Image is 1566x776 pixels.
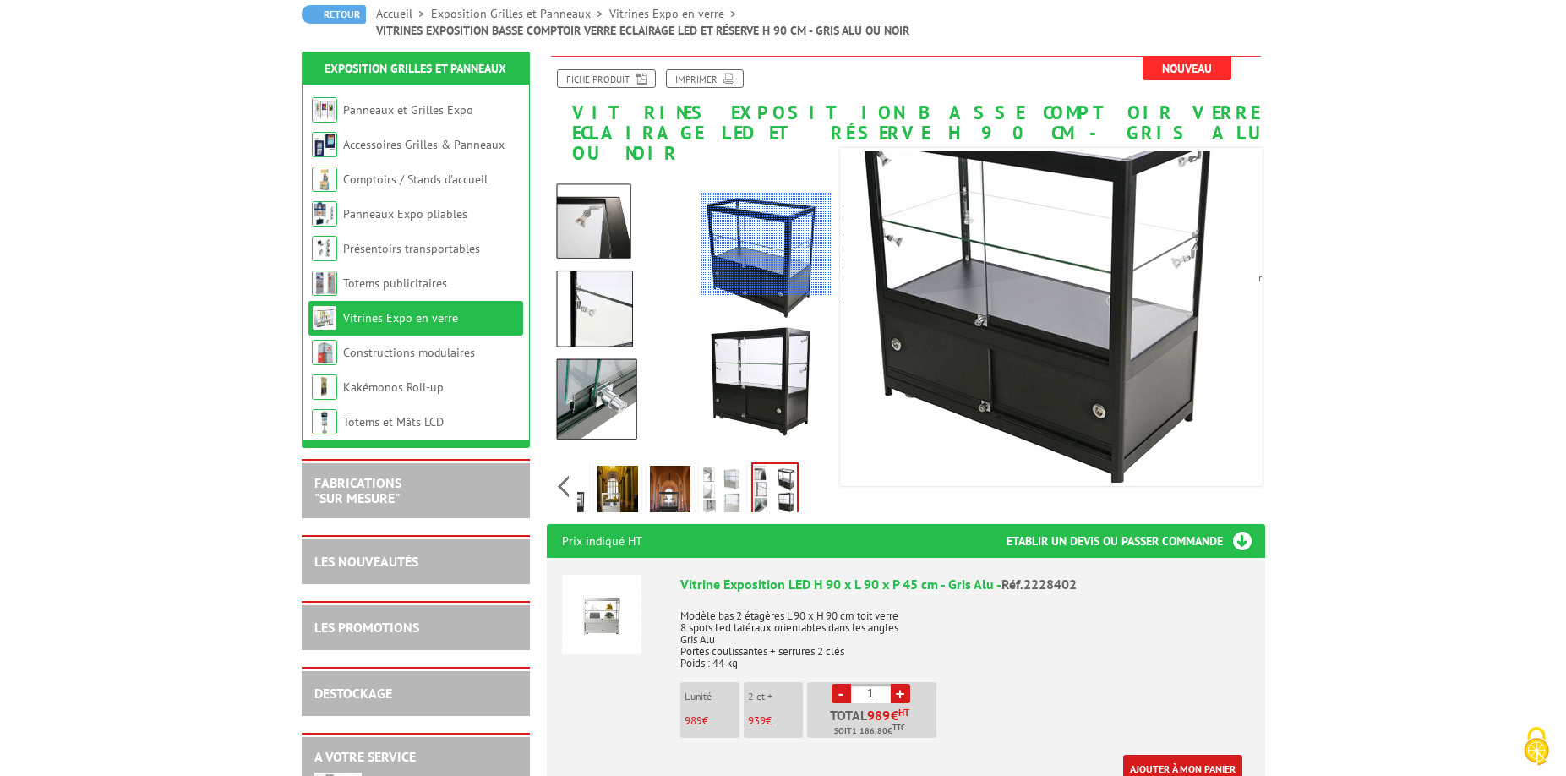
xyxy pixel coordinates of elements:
img: Totems publicitaires [312,271,337,296]
span: Soit € [834,724,905,738]
a: Panneaux Expo pliables [343,206,467,221]
h2: A votre service [314,750,517,765]
a: Totems et Mâts LCD [343,414,444,429]
a: Accessoires Grilles & Panneaux [343,137,505,152]
a: LES NOUVEAUTÉS [314,553,418,570]
p: L'unité [685,691,739,702]
button: Cookies (fenêtre modale) [1507,719,1566,776]
img: Panneaux Expo pliables [312,201,337,227]
img: vitrines_exposition_led_noire_h90xl90xp_mise_en_scene_452228403.jpg [650,466,690,518]
p: Prix indiqué HT [562,524,642,558]
img: vitrines_exposition_led_noire_h90xl90xp_zoom_452228403.jpg [753,464,797,516]
a: Présentoirs transportables [343,241,480,256]
img: Constructions modulaires [312,340,337,365]
a: - [832,684,851,703]
img: Vitrines Expo en verre [312,305,337,331]
img: Vitrine Exposition LED H 90 x L 90 x P 45 cm - Gris Alu [562,575,641,654]
a: Comptoirs / Stands d'accueil [343,172,488,187]
img: Totems et Mâts LCD [312,409,337,434]
a: Kakémonos Roll-up [343,380,444,395]
span: 939 [748,713,766,728]
sup: HT [898,707,909,719]
img: vitrines_exposition_led_grise_2228402.jpg [597,466,638,518]
li: VITRINES EXPOSITION BASSE COMPTOIR VERRE ECLAIRAGE LED ET RÉSERVE H 90 CM - GRIS ALU OU NOIR [376,22,909,39]
a: DESTOCKAGE [314,685,392,702]
a: Vitrines Expo en verre [609,6,743,21]
a: Panneaux et Grilles Expo [343,102,473,117]
span: Previous [555,473,571,500]
p: € [685,715,739,727]
a: Fiche produit [557,69,656,88]
a: Imprimer [666,69,744,88]
a: Exposition Grilles et Panneaux [325,61,506,76]
h3: Etablir un devis ou passer commande [1007,524,1265,558]
a: Constructions modulaires [343,345,475,360]
a: Accueil [376,6,431,21]
img: Panneaux et Grilles Expo [312,97,337,123]
img: vitrines_exposition_led_noire_h90xl90xp_zoom_452228402.jpg [702,466,743,518]
p: € [748,715,803,727]
p: Modèle bas 2 étagères L 90 x H 90 cm toit verre 8 spots Led latéraux orientables dans les angles ... [680,598,1250,669]
a: Vitrines Expo en verre [343,310,458,325]
sup: TTC [892,723,905,732]
h1: VITRINES EXPOSITION BASSE COMPTOIR VERRE ECLAIRAGE LED ET RÉSERVE H 90 CM - GRIS ALU OU NOIR [534,56,1278,164]
span: 989 [685,713,702,728]
a: Totems publicitaires [343,276,447,291]
a: + [891,684,910,703]
p: Total [811,708,936,738]
span: Nouveau [1143,57,1231,80]
img: Kakémonos Roll-up [312,374,337,400]
span: € [891,708,898,722]
span: 989 [867,708,891,722]
a: LES PROMOTIONS [314,619,419,636]
span: 1 186,80 [852,724,887,738]
span: Réf.2228402 [1001,576,1077,593]
a: Exposition Grilles et Panneaux [431,6,609,21]
img: Accessoires Grilles & Panneaux [312,132,337,157]
a: FABRICATIONS"Sur Mesure" [314,474,401,506]
a: Retour [302,5,366,24]
p: 2 et + [748,691,803,702]
div: Vitrine Exposition LED H 90 x L 90 x P 45 cm - Gris Alu - [680,575,1250,594]
img: Cookies (fenêtre modale) [1515,725,1558,768]
img: Présentoirs transportables [312,236,337,261]
img: Comptoirs / Stands d'accueil [312,167,337,192]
